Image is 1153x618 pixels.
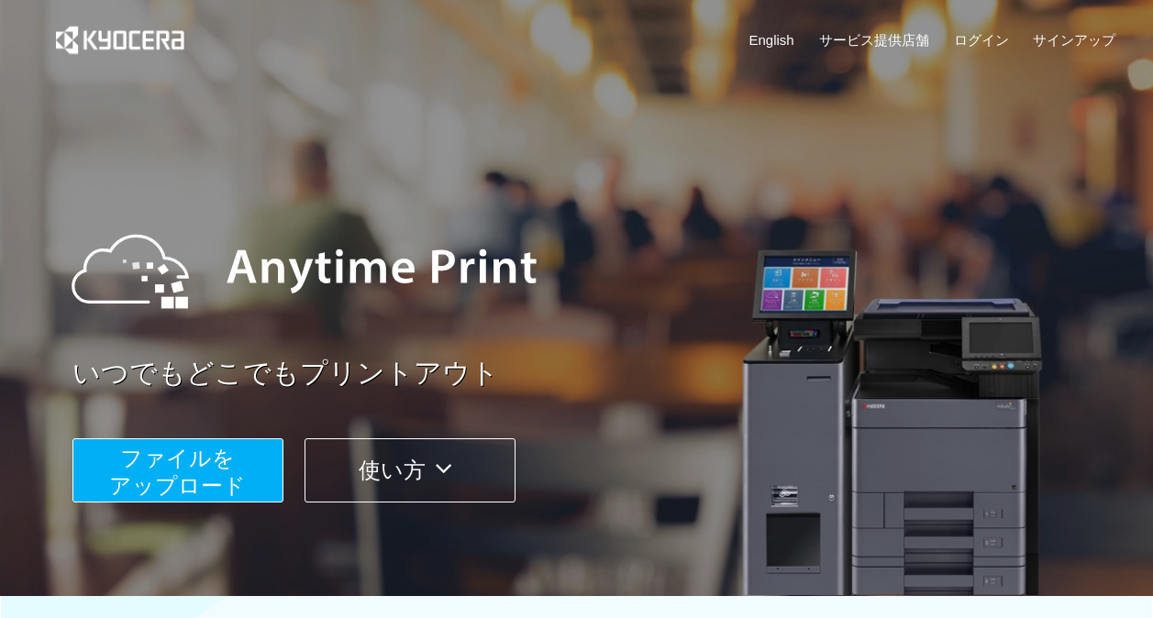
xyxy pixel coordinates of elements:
[72,354,1127,393] a: いつでもどこでもプリントアウト
[305,438,516,502] button: 使い方
[954,30,1009,50] a: ログイン
[109,446,246,498] span: ファイルを ​​アップロード
[819,30,929,50] a: サービス提供店舗
[749,30,794,50] a: English
[72,438,283,502] button: ファイルを​​アップロード
[1033,30,1115,50] a: サインアップ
